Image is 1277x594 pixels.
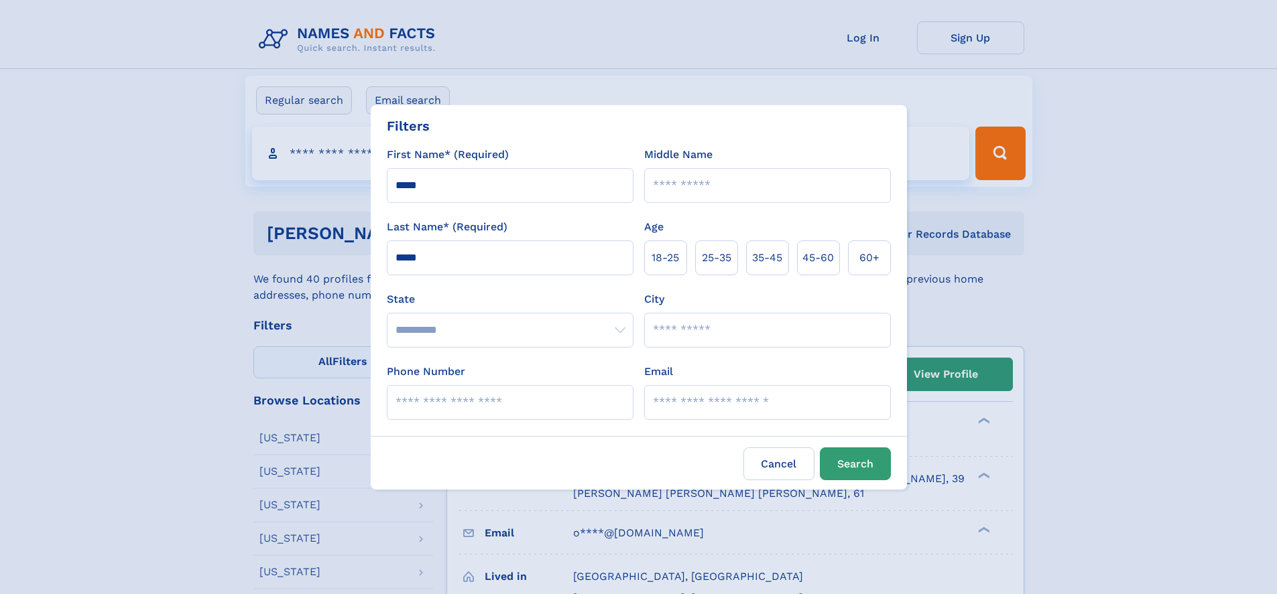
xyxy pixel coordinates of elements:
label: First Name* (Required) [387,147,509,163]
label: Cancel [743,447,814,480]
span: 45‑60 [802,250,834,266]
label: Last Name* (Required) [387,219,507,235]
div: Filters [387,116,430,136]
button: Search [820,447,891,480]
label: City [644,291,664,307]
label: Phone Number [387,364,465,380]
span: 35‑45 [752,250,782,266]
label: Email [644,364,673,380]
label: Middle Name [644,147,713,163]
span: 18‑25 [652,250,679,266]
span: 25‑35 [702,250,731,266]
span: 60+ [859,250,879,266]
label: State [387,291,633,307]
label: Age [644,219,664,235]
